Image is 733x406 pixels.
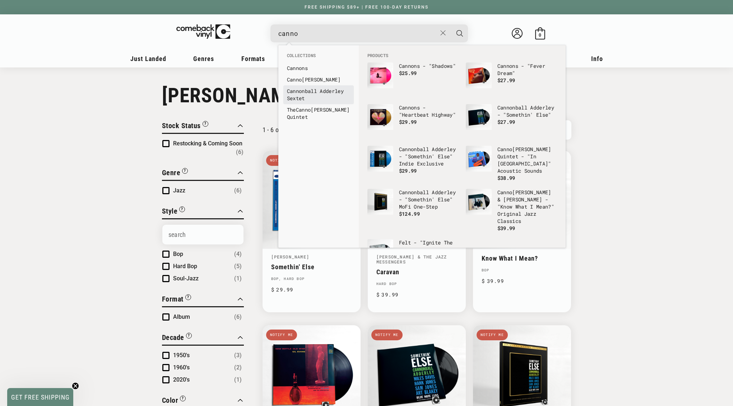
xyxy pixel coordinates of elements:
span: $25.99 [399,70,417,76]
span: Stock Status [162,121,201,130]
p: ns - "Heartbeat Highway" [399,104,459,118]
li: products: Cannonball Adderley & Bill Evans - "Know What I Mean?" Original Jazz Classics [462,185,561,235]
a: Cannonball Adderley - "Somethin' Else" MoFi One-Step Cannonball Adderley - "Somethin' Else" MoFi ... [367,189,459,223]
li: Products [364,52,561,59]
button: Close teaser [72,382,79,389]
span: Bop [173,251,183,257]
a: Canno[PERSON_NAME] [287,76,350,83]
a: Cannonball Adderley - "Somethin' Else" Cannonball Adderley - "Somethin' Else" $27.99 [466,104,557,139]
p: ns - "Fever Dream" [497,62,557,77]
img: Cannons - "Shadows" [367,62,393,88]
button: Filter by Style [162,206,185,218]
span: Number of products: (6) [234,313,242,321]
li: products: Cannons - "Shadows" [364,59,462,101]
img: Cannonball Adderley & Bill Evans - "Know What I Mean?" Original Jazz Classics [466,189,492,215]
li: products: Cannons - "Heartbeat Highway" [364,101,462,142]
img: Cannonball Adderley - "Somethin' Else" MoFi One-Step [367,189,393,215]
span: Restocking & Coming Soon [173,140,242,147]
span: $39.99 [497,225,515,232]
p: nball Adderley - "Somethin' Else" Indie Exclusive [399,146,459,167]
span: 1950's [173,352,190,359]
li: products: Cannonball Adderley - "Somethin' Else" MoFi One-Step [364,185,462,227]
button: Filter by Stock Status [162,120,208,133]
span: Format [162,295,184,303]
span: Genres [193,55,214,62]
div: Search [270,24,468,42]
span: Number of products: (1) [234,375,242,384]
div: Products [359,45,566,248]
a: Felt - "Ignite The Seven Cannons" Felt - "Ignite The SevenCannons" [367,239,459,274]
p: ns - "Shadows" [399,62,459,70]
p: [PERSON_NAME] & [PERSON_NAME] - "Know What I Mean?" Original Jazz Classics [497,189,557,225]
li: products: Cannons - "Fever Dream" [462,59,561,101]
a: Cannonball Adderley Quintet - "In Chicago" Acoustic Sounds Canno[PERSON_NAME] Quintet - "In [GEOG... [466,146,557,182]
span: Hard Bop [173,263,197,270]
b: Canno [287,65,302,71]
button: Filter by Genre [162,167,188,180]
div: GET FREE SHIPPINGClose teaser [7,388,73,406]
li: products: Cannonball Adderley Quintet - "In Chicago" Acoustic Sounds [462,142,561,185]
span: Just Landed [130,55,166,62]
a: Somethin' Else [271,263,352,271]
a: Know What I Mean? [482,255,562,262]
div: Collections [278,45,359,126]
b: Canno [414,246,429,253]
b: Canno [497,104,512,111]
span: Number of products: (6) [234,186,242,195]
span: 1960's [173,364,190,371]
b: Canno [399,62,414,69]
img: Felt - "Ignite The Seven Cannons" [367,239,393,265]
li: collections: Cannons [283,62,354,74]
span: Style [162,207,178,215]
a: Cannons - "Fever Dream" Cannons - "Fever Dream" $27.99 [466,62,557,97]
input: When autocomplete results are available use up and down arrows to review and enter to select [278,26,437,41]
h1: [PERSON_NAME] [162,84,571,107]
b: Canno [287,88,302,94]
span: $27.99 [497,118,515,125]
img: Cannonball Adderley - "Somethin' Else" Indie Exclusive [367,146,393,172]
span: $27.99 [497,77,515,84]
button: Close [436,25,450,41]
p: nball Adderley - "Somethin' Else" MoFi One-Step [399,189,459,210]
span: Info [591,55,603,62]
b: Canno [497,62,512,69]
li: products: Felt - "Ignite The Seven Cannons" [364,235,462,277]
span: Number of products: (6) [236,148,243,157]
span: 2020's [173,376,190,383]
img: Cannons - "Fever Dream" [466,62,492,88]
img: Cannonball Adderley - "Somethin' Else" [466,104,492,130]
button: Filter by Decade [162,332,192,345]
span: Number of products: (4) [234,250,242,258]
img: Cannons - "Heartbeat Highway" [367,104,393,130]
p: 1 - 6 of 6 products [263,126,311,134]
b: Canno [497,146,512,153]
b: Canno [399,189,414,196]
span: Number of products: (5) [234,262,242,271]
span: $124.99 [399,210,420,217]
button: Search [451,24,469,42]
span: $29.99 [399,167,417,174]
span: Album [173,313,190,320]
li: products: Cannonball Adderley - "Somethin' Else" Indie Exclusive [364,142,462,184]
a: Cannonball Adderley Sextet [287,88,350,102]
li: collections: Cannonball Adderley [283,74,354,85]
li: collections: The Cannonball Adderley Quintet [283,104,354,123]
a: TheCanno[PERSON_NAME] Quintet [287,106,350,121]
img: Cannonball Adderley Quintet - "In Chicago" Acoustic Sounds [466,146,492,172]
span: Color [162,396,178,405]
b: Canno [399,104,414,111]
button: Filter by Format [162,294,191,306]
p: Felt - "Ignite The Seven ns" [399,239,459,253]
a: Caravan [376,268,457,276]
span: Genre [162,168,181,177]
a: Cannonball Adderley & Bill Evans - "Know What I Mean?" Original Jazz Classics Canno[PERSON_NAME] ... [466,189,557,232]
p: [PERSON_NAME] Quintet - "In [GEOGRAPHIC_DATA]" Acoustic Sounds [497,146,557,174]
span: 0 [539,32,541,38]
input: Search Options [162,225,243,244]
li: collections: Cannonball Adderley Sextet [283,85,354,104]
p: nball Adderley - "Somethin' Else" [497,104,557,118]
span: GET FREE SHIPPING [11,393,70,401]
a: Cannonball Adderley - "Somethin' Else" Indie Exclusive Cannonball Adderley - "Somethin' Else" Ind... [367,146,459,180]
span: Jazz [173,187,185,194]
span: Number of products: (2) [234,363,242,372]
